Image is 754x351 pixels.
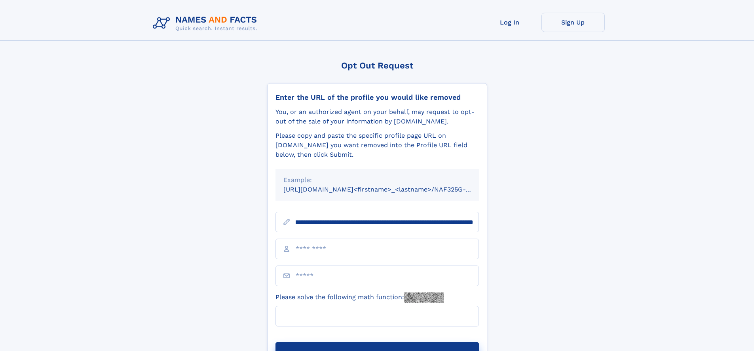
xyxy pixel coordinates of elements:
[275,131,479,159] div: Please copy and paste the specific profile page URL on [DOMAIN_NAME] you want removed into the Pr...
[541,13,605,32] a: Sign Up
[283,186,494,193] small: [URL][DOMAIN_NAME]<firstname>_<lastname>/NAF325G-xxxxxxxx
[275,93,479,102] div: Enter the URL of the profile you would like removed
[283,175,471,185] div: Example:
[275,292,444,303] label: Please solve the following math function:
[478,13,541,32] a: Log In
[150,13,264,34] img: Logo Names and Facts
[267,61,487,70] div: Opt Out Request
[275,107,479,126] div: You, or an authorized agent on your behalf, may request to opt-out of the sale of your informatio...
